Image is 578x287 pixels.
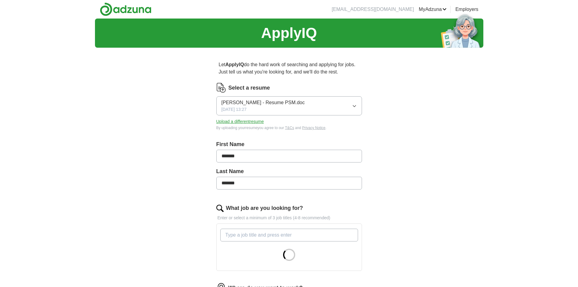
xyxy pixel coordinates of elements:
[216,205,224,212] img: search.png
[221,99,305,106] span: [PERSON_NAME] - Resume PSM.doc
[220,229,358,241] input: Type a job title and press enter
[216,83,226,93] img: CV Icon
[226,204,303,212] label: What job are you looking for?
[228,84,270,92] label: Select a resume
[216,59,362,78] p: Let do the hard work of searching and applying for jobs. Just tell us what you're looking for, an...
[261,22,317,44] h1: ApplyIQ
[455,6,478,13] a: Employers
[216,140,362,149] label: First Name
[302,126,326,130] a: Privacy Notice
[100,2,151,16] img: Adzuna logo
[221,106,247,113] span: [DATE] 13:27
[216,118,264,125] button: Upload a differentresume
[419,6,447,13] a: MyAdzuna
[285,126,294,130] a: T&Cs
[216,215,362,221] p: Enter or select a minimum of 3 job titles (4-8 recommended)
[216,125,362,131] div: By uploading your resume you agree to our and .
[332,6,414,13] li: [EMAIL_ADDRESS][DOMAIN_NAME]
[225,62,244,67] strong: ApplyIQ
[216,96,362,115] button: [PERSON_NAME] - Resume PSM.doc[DATE] 13:27
[216,167,362,176] label: Last Name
